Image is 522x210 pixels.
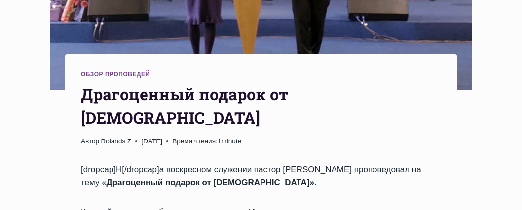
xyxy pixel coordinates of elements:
strong: Драгоценный подарок от [DEMOGRAPHIC_DATA]». [107,178,317,187]
span: Время чтения: [172,138,218,145]
p: [dropcap]Н[/dropcap]а воскресном служении пастор [PERSON_NAME] проповедовал на тему « [81,163,441,189]
time: [DATE] [141,136,162,147]
h1: Драгоценный подарок от [DEMOGRAPHIC_DATA] [81,82,441,130]
a: Обзор проповедей [81,71,150,78]
span: 1 [172,136,241,147]
span: minute [221,138,241,145]
a: Rolands Z [101,138,131,145]
span: Автор [81,136,99,147]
